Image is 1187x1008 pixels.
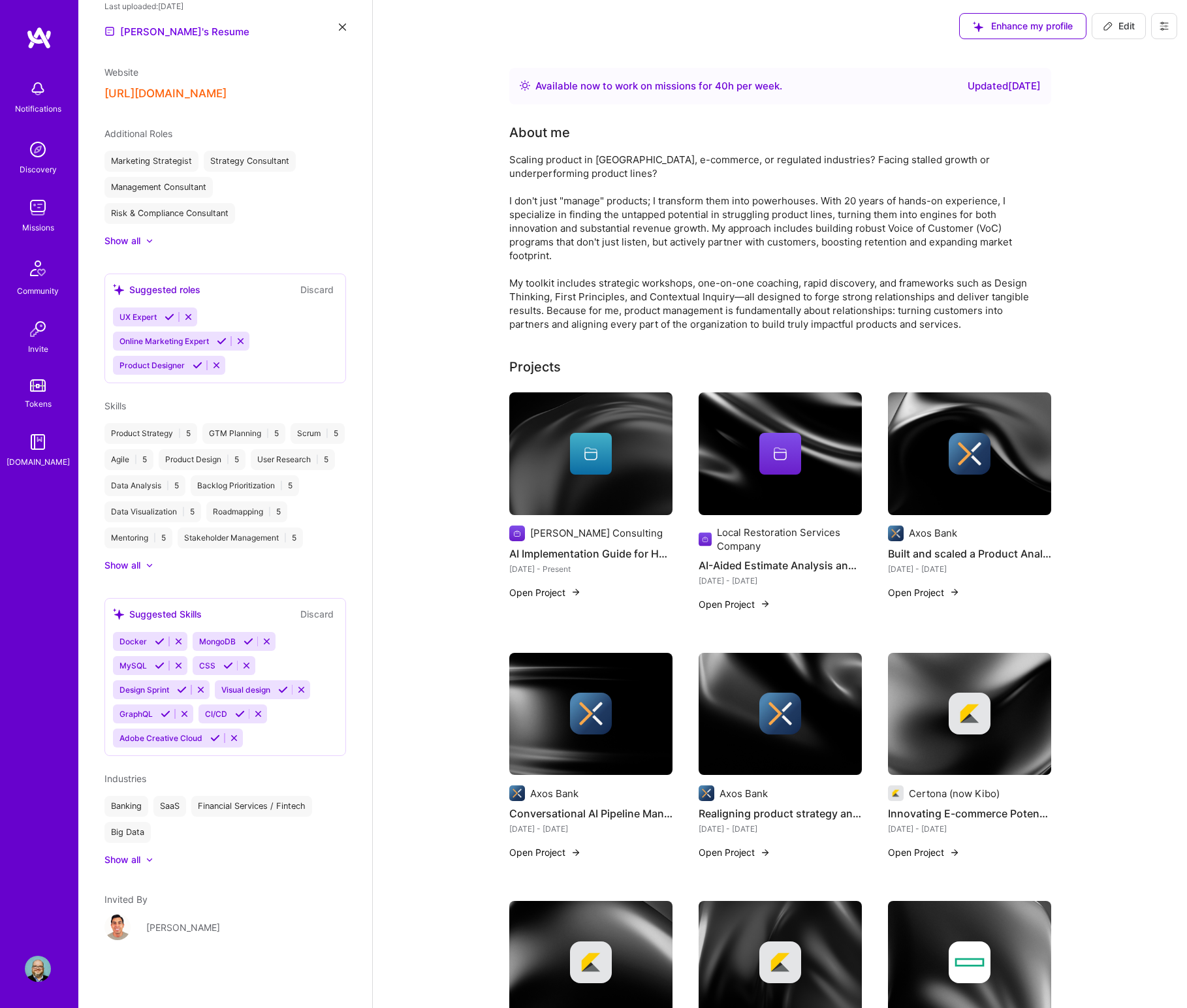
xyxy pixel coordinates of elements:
img: cover [509,392,673,515]
div: Projects [509,357,561,377]
i: icon SuggestedTeams [113,284,124,295]
div: Show all [104,234,140,247]
div: Axos Bank [530,787,578,800]
div: Big Data [104,822,151,843]
span: | [266,428,269,439]
h4: AI Implementation Guide for Hedge Fund [509,545,673,562]
span: Design Sprint [119,685,169,695]
div: Tokens [25,397,52,411]
span: Additional Roles [104,128,172,139]
div: Backlog Prioritization 5 [191,475,299,496]
span: Docker [119,637,147,646]
img: Company logo [949,941,990,983]
h4: Built and scaled a Product Analyst talent program at [GEOGRAPHIC_DATA] [888,545,1051,562]
button: Enhance my profile [959,13,1086,39]
div: Local Restoration Services Company [717,526,862,553]
img: cover [888,392,1051,515]
div: Available now to work on missions for h per week . [535,78,782,94]
div: Suggested Skills [113,607,202,621]
img: User Avatar [104,914,131,940]
span: CSS [199,661,215,670]
span: MySQL [119,661,147,670]
i: Reject [296,685,306,695]
i: Reject [253,709,263,719]
span: Visual design [221,685,270,695]
i: Reject [183,312,193,322]
span: | [326,428,328,439]
img: Resume [104,26,115,37]
i: Reject [229,733,239,743]
i: icon Close [339,24,346,31]
i: Reject [196,685,206,695]
div: Invite [28,342,48,356]
img: Company logo [509,785,525,801]
i: Accept [155,637,165,646]
img: discovery [25,136,51,163]
img: bell [25,76,51,102]
span: | [135,454,137,465]
img: Availability [520,80,530,91]
div: Product Strategy 5 [104,423,197,444]
span: Adobe Creative Cloud [119,733,202,743]
img: cover [699,653,862,776]
div: Suggested roles [113,283,200,296]
i: Reject [174,661,183,670]
span: | [284,533,287,543]
span: Invited By [104,894,148,905]
img: arrow-right [760,599,770,609]
span: | [178,428,181,439]
img: Company logo [888,526,904,541]
img: arrow-right [949,587,960,597]
button: [URL][DOMAIN_NAME] [104,87,227,101]
div: Product Design 5 [159,449,245,470]
div: Marketing Strategist [104,151,198,172]
div: Strategy Consultant [204,151,296,172]
div: Updated [DATE] [968,78,1041,94]
img: Company logo [509,526,525,541]
button: Open Project [888,845,960,859]
div: Discovery [20,163,57,176]
img: Invite [25,316,51,342]
div: Mentoring 5 [104,528,172,548]
i: Accept [244,637,253,646]
h4: Conversational AI Pipeline Management [509,805,673,822]
i: Reject [236,336,245,346]
h4: Innovating E-commerce Potential with Personalized Search [888,805,1051,822]
span: UX Expert [119,312,157,322]
i: icon SuggestedTeams [973,22,983,32]
div: Data Visualization 5 [104,501,201,522]
img: guide book [25,429,51,455]
img: Community [22,253,54,284]
div: [DATE] - [DATE] [888,822,1051,836]
i: Reject [174,637,183,646]
div: [DATE] - [DATE] [888,562,1051,576]
span: | [153,533,156,543]
button: Open Project [509,586,581,599]
i: Accept [165,312,174,322]
span: Website [104,67,138,78]
img: arrow-right [571,587,581,597]
img: Company logo [699,531,712,547]
i: Accept [223,661,233,670]
span: GraphQL [119,709,153,719]
img: tokens [30,379,46,392]
i: icon SuggestedTeams [113,608,124,620]
i: Accept [177,685,187,695]
span: Product Designer [119,360,185,370]
h4: AI-Aided Estimate Analysis and Negotiation [699,557,862,574]
div: [PERSON_NAME] Consulting [530,526,663,540]
i: Reject [212,360,221,370]
div: GTM Planning 5 [202,423,285,444]
a: [PERSON_NAME]'s Resume [104,24,249,39]
i: Accept [155,661,165,670]
a: User Avatar[PERSON_NAME] [104,914,346,940]
div: Axos Bank [720,787,768,800]
div: Agile 5 [104,449,153,470]
div: [DATE] - Present [509,562,673,576]
button: Open Project [699,597,770,611]
span: Skills [104,400,126,411]
img: arrow-right [760,847,770,858]
h4: Realigning product strategy and launching a stalled investment platform [699,805,862,822]
i: Reject [262,637,272,646]
div: [DATE] - [DATE] [509,822,673,836]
